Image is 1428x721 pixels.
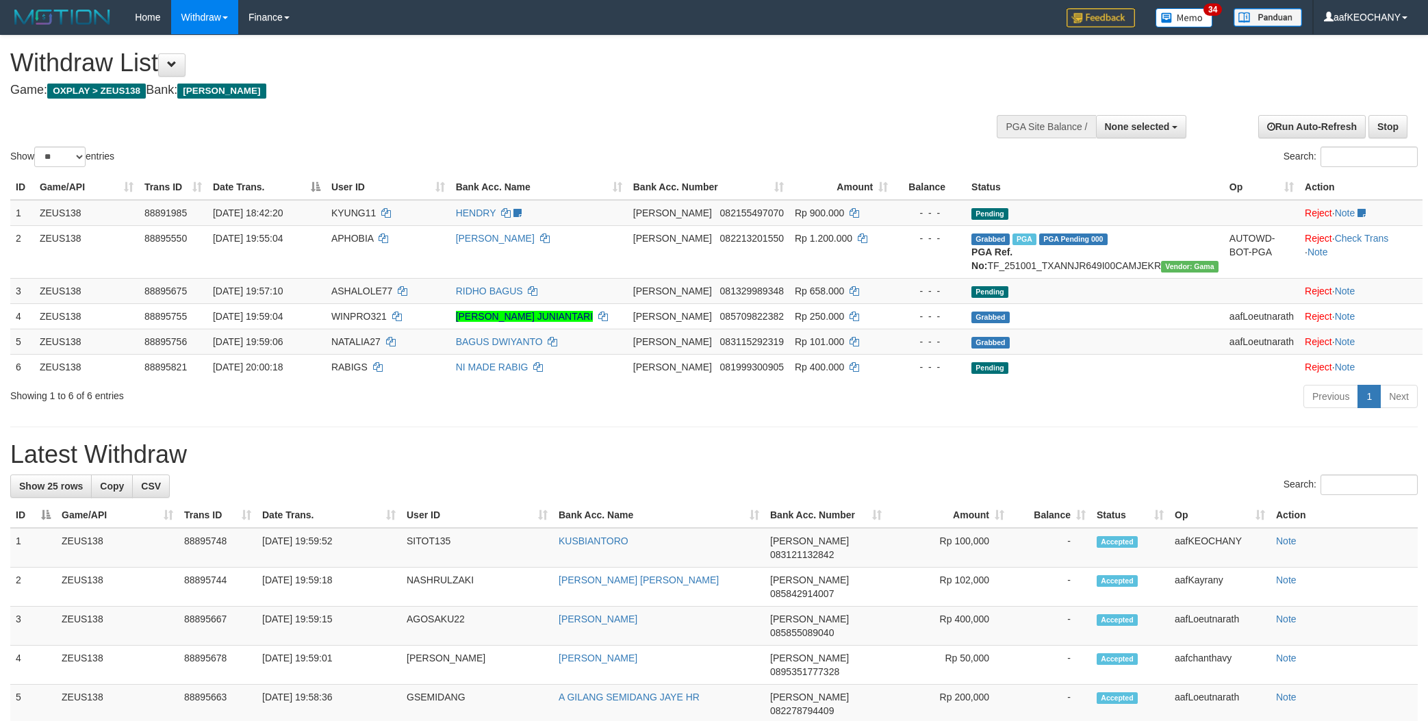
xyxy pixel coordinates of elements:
[10,7,114,27] img: MOTION_logo.png
[1010,528,1091,568] td: -
[887,607,1010,646] td: Rp 400,000
[1105,121,1170,132] span: None selected
[997,115,1095,138] div: PGA Site Balance /
[10,354,34,379] td: 6
[1308,246,1328,257] a: Note
[720,286,784,296] span: Copy 081329989348 to clipboard
[971,312,1010,323] span: Grabbed
[720,336,784,347] span: Copy 083115292319 to clipboard
[10,607,56,646] td: 3
[1276,614,1297,624] a: Note
[179,528,257,568] td: 88895748
[1039,233,1108,245] span: PGA Pending
[401,607,553,646] td: AGOSAKU22
[179,568,257,607] td: 88895744
[10,503,56,528] th: ID: activate to sort column descending
[10,383,585,403] div: Showing 1 to 6 of 6 entries
[10,646,56,685] td: 4
[1224,225,1299,278] td: AUTOWD-BOT-PGA
[34,329,139,354] td: ZEUS138
[34,225,139,278] td: ZEUS138
[10,528,56,568] td: 1
[257,607,401,646] td: [DATE] 19:59:15
[10,147,114,167] label: Show entries
[144,336,187,347] span: 88895756
[899,284,960,298] div: - - -
[144,207,187,218] span: 88891985
[1335,336,1355,347] a: Note
[633,207,712,218] span: [PERSON_NAME]
[19,481,83,492] span: Show 25 rows
[770,535,849,546] span: [PERSON_NAME]
[139,175,207,200] th: Trans ID: activate to sort column ascending
[720,362,784,372] span: Copy 081999300905 to clipboard
[1097,536,1138,548] span: Accepted
[1224,175,1299,200] th: Op: activate to sort column ascending
[10,84,939,97] h4: Game: Bank:
[1299,329,1423,354] td: ·
[34,303,139,329] td: ZEUS138
[795,286,844,296] span: Rp 658.000
[899,231,960,245] div: - - -
[34,147,86,167] select: Showentries
[633,336,712,347] span: [PERSON_NAME]
[213,286,283,296] span: [DATE] 19:57:10
[213,207,283,218] span: [DATE] 18:42:20
[795,362,844,372] span: Rp 400.000
[633,233,712,244] span: [PERSON_NAME]
[177,84,266,99] span: [PERSON_NAME]
[141,481,161,492] span: CSV
[144,362,187,372] span: 88895821
[91,475,133,498] a: Copy
[56,503,179,528] th: Game/API: activate to sort column ascending
[10,441,1418,468] h1: Latest Withdraw
[456,233,535,244] a: [PERSON_NAME]
[971,362,1008,374] span: Pending
[10,200,34,226] td: 1
[1156,8,1213,27] img: Button%20Memo.svg
[1284,147,1418,167] label: Search:
[770,653,849,663] span: [PERSON_NAME]
[1010,607,1091,646] td: -
[899,206,960,220] div: - - -
[1368,115,1407,138] a: Stop
[1161,261,1219,273] span: Vendor URL: https://trx31.1velocity.biz
[207,175,326,200] th: Date Trans.: activate to sort column descending
[456,336,543,347] a: BAGUS DWIYANTO
[10,329,34,354] td: 5
[1305,207,1332,218] a: Reject
[257,568,401,607] td: [DATE] 19:59:18
[1335,286,1355,296] a: Note
[899,309,960,323] div: - - -
[257,646,401,685] td: [DATE] 19:59:01
[887,503,1010,528] th: Amount: activate to sort column ascending
[1357,385,1381,408] a: 1
[56,528,179,568] td: ZEUS138
[326,175,450,200] th: User ID: activate to sort column ascending
[887,528,1010,568] td: Rp 100,000
[1335,207,1355,218] a: Note
[257,528,401,568] td: [DATE] 19:59:52
[795,311,844,322] span: Rp 250.000
[770,705,834,716] span: Copy 082278794409 to clipboard
[1335,233,1389,244] a: Check Trans
[1321,147,1418,167] input: Search:
[1097,653,1138,665] span: Accepted
[213,362,283,372] span: [DATE] 20:00:18
[1276,535,1297,546] a: Note
[1012,233,1036,245] span: Marked by aafanarl
[213,311,283,322] span: [DATE] 19:59:04
[559,653,637,663] a: [PERSON_NAME]
[1303,385,1358,408] a: Previous
[401,503,553,528] th: User ID: activate to sort column ascending
[1305,233,1332,244] a: Reject
[628,175,789,200] th: Bank Acc. Number: activate to sort column ascending
[401,646,553,685] td: [PERSON_NAME]
[795,336,844,347] span: Rp 101.000
[795,207,844,218] span: Rp 900.000
[1224,329,1299,354] td: aafLoeutnarath
[331,286,393,296] span: ASHALOLE77
[456,207,496,218] a: HENDRY
[47,84,146,99] span: OXPLAY > ZEUS138
[1169,503,1271,528] th: Op: activate to sort column ascending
